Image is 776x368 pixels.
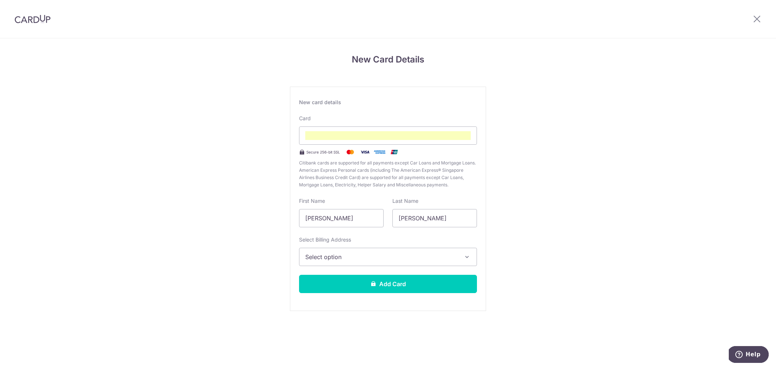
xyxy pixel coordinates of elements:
img: .alt.unionpay [387,148,402,156]
span: Citibank cards are supported for all payments except Car Loans and Mortgage Loans. American Expre... [299,159,477,189]
label: Select Billing Address [299,236,351,243]
button: Select option [299,248,477,266]
label: Card [299,115,311,122]
img: .alt.amex [372,148,387,156]
span: Help [17,5,32,12]
label: Last Name [392,197,418,205]
input: Cardholder First Name [299,209,384,227]
iframe: To enrich screen reader interactions, please activate Accessibility in Grammarly extension settings [305,131,471,140]
h4: New Card Details [290,53,486,66]
span: Secure 256-bit SSL [306,149,340,155]
img: CardUp [15,15,51,23]
img: Visa [358,148,372,156]
img: Mastercard [343,148,358,156]
span: Select option [305,253,458,261]
div: New card details [299,99,477,106]
iframe: Opens a widget where you can find more information [729,346,769,364]
input: Cardholder Last Name [392,209,477,227]
button: Add Card [299,275,477,293]
label: First Name [299,197,325,205]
